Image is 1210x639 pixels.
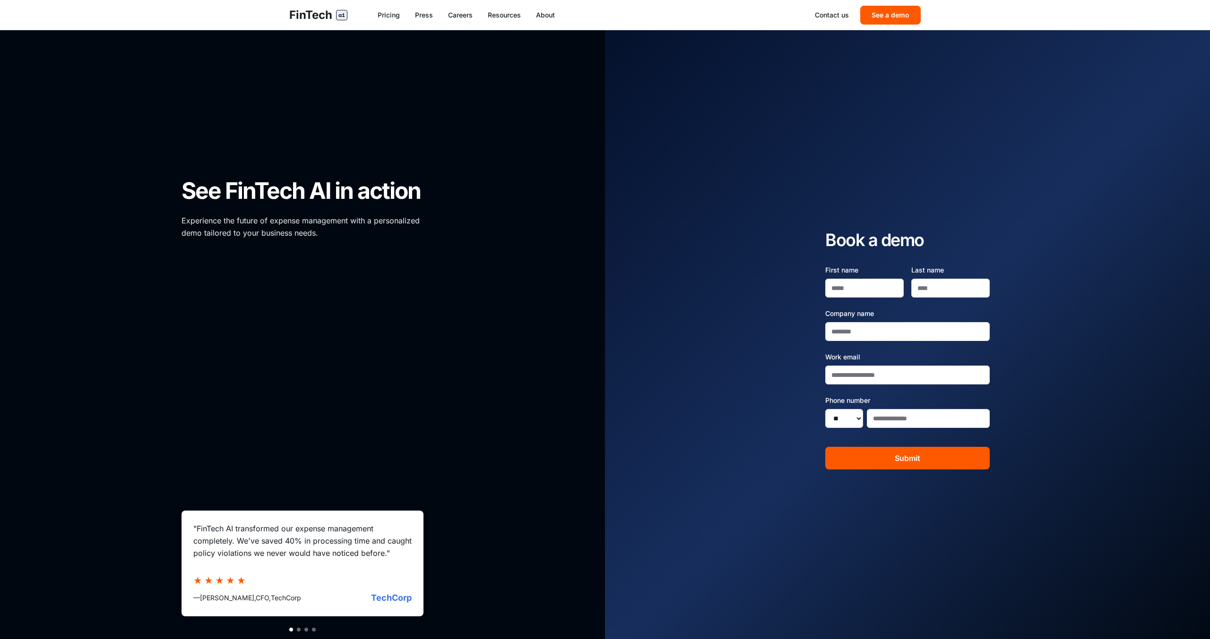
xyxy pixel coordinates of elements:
span: ai [336,10,347,20]
div: TechCorp [371,591,412,605]
label: Work email [825,352,990,362]
span: ★ [193,574,202,588]
label: Phone number [825,396,990,405]
a: Press [415,10,433,20]
a: Pricing [378,10,400,20]
a: Contact us [815,10,849,20]
div: — [PERSON_NAME] , CFO , TechCorp [193,593,301,603]
a: About [536,10,555,20]
button: See a demo [860,6,921,25]
h2: Book a demo [825,230,990,250]
label: Company name [825,309,990,318]
label: First name [825,265,904,275]
span: ★ [237,574,246,588]
span: ★ [226,574,235,588]
span: FinTech [289,8,332,23]
a: Resources [488,10,521,20]
p: Experience the future of expense management with a personalized demo tailored to your business ne... [181,215,423,239]
blockquote: " FinTech AI transformed our expense management completely. We've saved 40% in processing time an... [193,522,412,559]
a: FinTechai [289,8,347,23]
a: Careers [448,10,473,20]
label: Last name [911,265,990,275]
span: ★ [215,574,224,588]
span: ★ [204,574,213,588]
button: Submit [825,447,990,469]
h1: See FinTech AI in action [181,179,423,204]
